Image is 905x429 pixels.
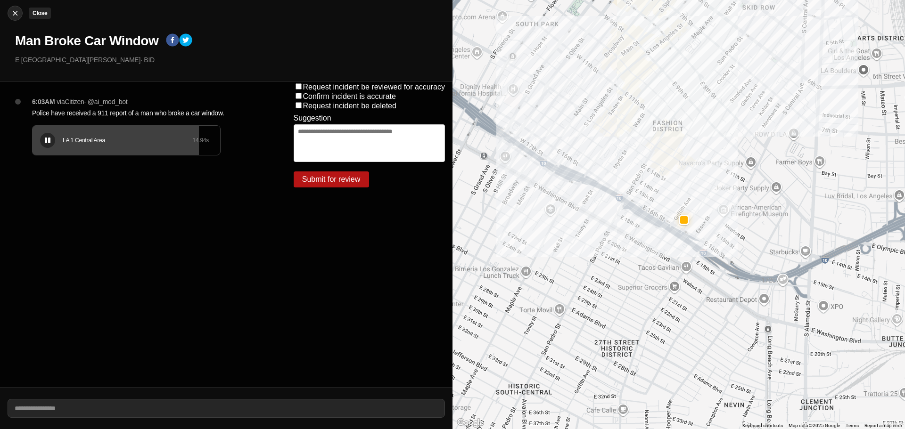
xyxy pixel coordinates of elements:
[789,423,840,428] span: Map data ©2025 Google
[192,137,209,144] div: 14.94 s
[864,423,902,428] a: Report a map error
[303,92,396,100] label: Confirm incident is accurate
[32,97,55,106] p: 6:03AM
[15,32,158,49] h1: Man Broke Car Window
[455,417,486,429] a: Open this area in Google Maps (opens a new window)
[8,6,23,21] button: cancelClose
[32,108,256,118] p: Police have received a 911 report of a man who broke a car window.
[63,137,192,144] div: LA 1 Central Area
[294,114,331,122] label: Suggestion
[166,33,179,49] button: facebook
[294,171,369,187] button: Submit for review
[455,417,486,429] img: Google
[303,102,396,110] label: Request incident be deleted
[303,83,445,91] label: Request incident be reviewed for accuracy
[57,97,127,106] p: via Citizen · @ ai_mod_bot
[742,422,783,429] button: Keyboard shortcuts
[179,33,192,49] button: twitter
[10,8,20,18] img: cancel
[846,423,859,428] a: Terms (opens in new tab)
[33,10,47,16] small: Close
[15,55,445,65] p: E [GEOGRAPHIC_DATA][PERSON_NAME] · BID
